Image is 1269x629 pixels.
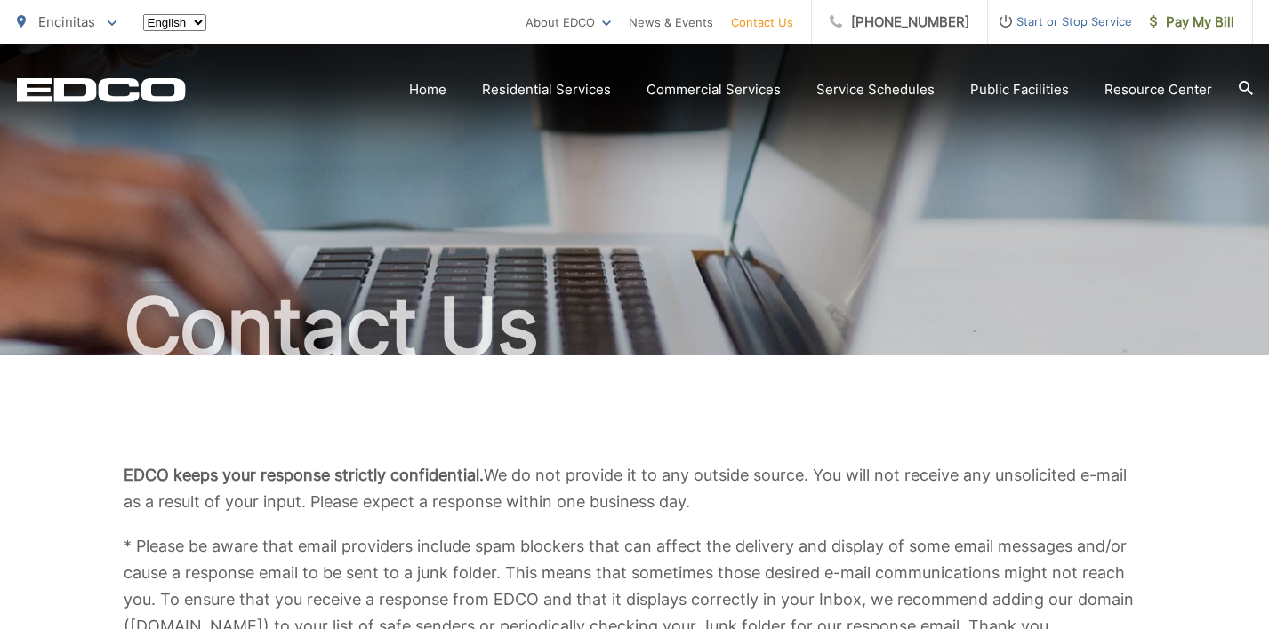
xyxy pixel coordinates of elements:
[731,12,793,33] a: Contact Us
[1104,79,1212,100] a: Resource Center
[970,79,1069,100] a: Public Facilities
[143,14,206,31] select: Select a language
[409,79,446,100] a: Home
[1150,12,1234,33] span: Pay My Bill
[38,13,95,30] span: Encinitas
[124,466,484,484] b: EDCO keeps your response strictly confidential.
[816,79,935,100] a: Service Schedules
[482,79,611,100] a: Residential Services
[647,79,781,100] a: Commercial Services
[629,12,713,33] a: News & Events
[526,12,611,33] a: About EDCO
[124,462,1146,515] p: We do not provide it to any outside source. You will not receive any unsolicited e-mail as a resu...
[17,283,1253,371] h1: Contact Us
[17,77,186,102] a: EDCD logo. Return to the homepage.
